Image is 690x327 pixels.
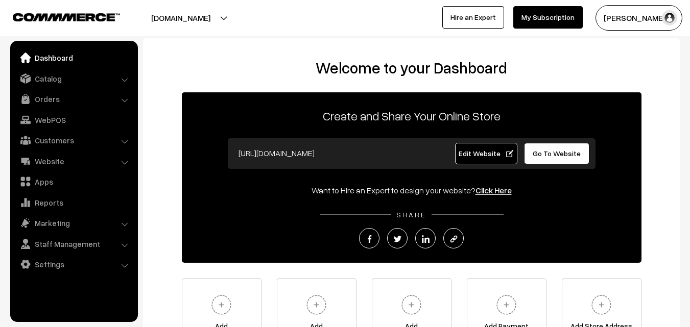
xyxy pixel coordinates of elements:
a: Customers [13,131,134,149]
a: Orders [13,90,134,108]
img: plus.svg [397,291,425,319]
img: plus.svg [587,291,615,319]
a: Reports [13,193,134,212]
img: plus.svg [302,291,330,319]
a: Click Here [475,185,512,195]
span: SHARE [391,210,432,219]
button: [DOMAIN_NAME] [115,5,246,31]
a: Edit Website [455,143,517,164]
a: Dashboard [13,48,134,67]
a: Go To Website [524,143,590,164]
img: user [662,10,677,26]
a: Catalog [13,69,134,88]
a: Apps [13,172,134,191]
span: Edit Website [459,149,513,158]
img: plus.svg [492,291,520,319]
img: COMMMERCE [13,13,120,21]
a: Staff Management [13,235,134,253]
div: Want to Hire an Expert to design your website? [182,184,641,196]
a: WebPOS [13,111,134,129]
a: Website [13,152,134,170]
a: Settings [13,255,134,273]
img: plus.svg [207,291,235,319]
a: Marketing [13,214,134,232]
a: Hire an Expert [442,6,504,29]
a: COMMMERCE [13,10,102,22]
a: My Subscription [513,6,583,29]
button: [PERSON_NAME] [596,5,682,31]
p: Create and Share Your Online Store [182,107,641,125]
span: Go To Website [533,149,581,158]
h2: Welcome to your Dashboard [153,59,670,77]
